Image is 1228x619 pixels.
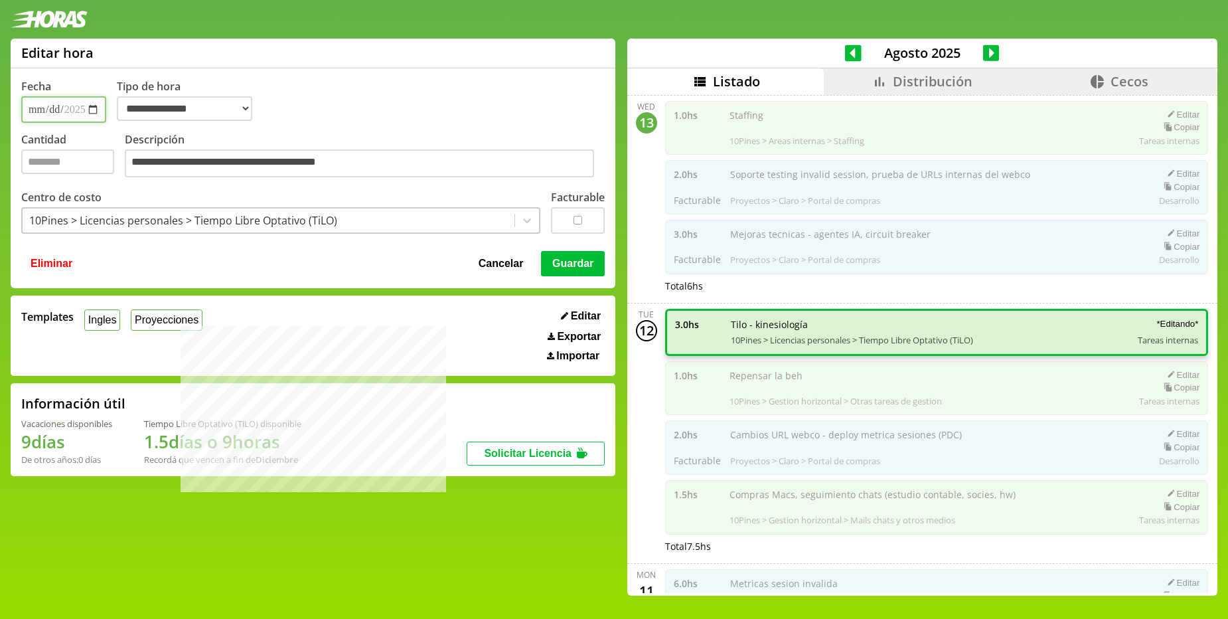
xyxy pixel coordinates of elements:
[636,320,657,341] div: 12
[544,330,605,343] button: Exportar
[639,309,654,320] div: Tue
[541,251,605,276] button: Guardar
[636,580,657,602] div: 11
[117,96,252,121] select: Tipo de hora
[484,448,572,459] span: Solicitar Licencia
[862,44,983,62] span: Agosto 2025
[84,309,120,330] button: Ingles
[571,310,601,322] span: Editar
[893,72,972,90] span: Distribución
[125,149,594,177] textarea: Descripción
[475,251,528,276] button: Cancelar
[144,454,301,466] div: Recordá que vencen a fin de
[21,149,114,174] input: Cantidad
[21,418,112,430] div: Vacaciones disponibles
[665,540,1209,553] div: Total 7.5 hs
[637,569,656,580] div: Mon
[256,454,298,466] b: Diciembre
[29,213,337,228] div: 10Pines > Licencias personales > Tiempo Libre Optativo (TiLO)
[556,350,599,362] span: Importar
[636,112,657,133] div: 13
[1111,72,1148,90] span: Cecos
[21,309,74,324] span: Templates
[557,331,601,343] span: Exportar
[125,132,605,181] label: Descripción
[21,79,51,94] label: Fecha
[117,79,263,123] label: Tipo de hora
[21,132,125,181] label: Cantidad
[144,430,301,454] h1: 1.5 días o 9 horas
[557,309,605,323] button: Editar
[21,430,112,454] h1: 9 días
[551,190,605,205] label: Facturable
[467,442,605,466] button: Solicitar Licencia
[144,418,301,430] div: Tiempo Libre Optativo (TiLO) disponible
[665,280,1209,292] div: Total 6 hs
[637,101,655,112] div: Wed
[21,190,102,205] label: Centro de costo
[21,395,125,412] h2: Información útil
[11,11,88,28] img: logotipo
[131,309,202,330] button: Proyecciones
[21,454,112,466] div: De otros años: 0 días
[713,72,760,90] span: Listado
[627,95,1217,594] div: scrollable content
[27,251,76,276] button: Eliminar
[21,44,94,62] h1: Editar hora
